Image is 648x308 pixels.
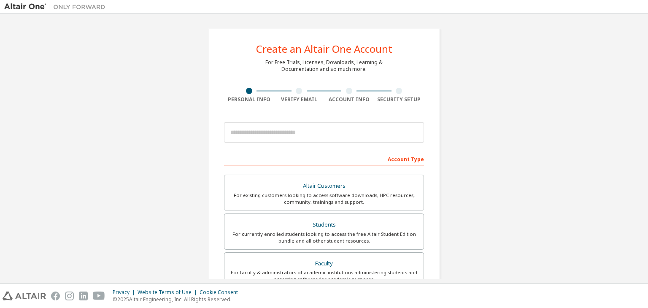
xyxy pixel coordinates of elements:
div: For faculty & administrators of academic institutions administering students and accessing softwa... [229,269,418,283]
img: youtube.svg [93,292,105,300]
img: altair_logo.svg [3,292,46,300]
div: Privacy [113,289,138,296]
div: Altair Customers [229,180,418,192]
div: Website Terms of Use [138,289,200,296]
div: For currently enrolled students looking to access the free Altair Student Edition bundle and all ... [229,231,418,244]
div: Create an Altair One Account [256,44,392,54]
p: © 2025 Altair Engineering, Inc. All Rights Reserved. [113,296,243,303]
div: Personal Info [224,96,274,103]
img: facebook.svg [51,292,60,300]
div: For Free Trials, Licenses, Downloads, Learning & Documentation and so much more. [265,59,383,73]
img: linkedin.svg [79,292,88,300]
img: Altair One [4,3,110,11]
div: Students [229,219,418,231]
div: Verify Email [274,96,324,103]
div: Account Type [224,152,424,165]
img: instagram.svg [65,292,74,300]
div: Account Info [324,96,374,103]
div: For existing customers looking to access software downloads, HPC resources, community, trainings ... [229,192,418,205]
div: Security Setup [374,96,424,103]
div: Faculty [229,258,418,270]
div: Cookie Consent [200,289,243,296]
